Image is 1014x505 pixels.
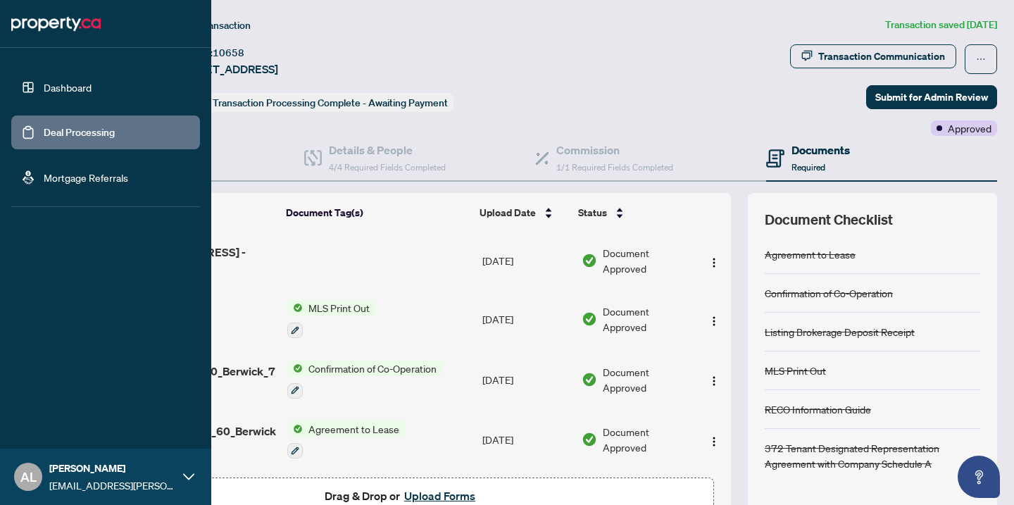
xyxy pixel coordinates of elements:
[556,162,673,173] span: 1/1 Required Fields Completed
[303,300,375,316] span: MLS Print Out
[213,46,244,59] span: 10658
[582,311,597,327] img: Document Status
[708,257,720,268] img: Logo
[287,300,303,316] img: Status Icon
[765,363,826,378] div: MLS Print Out
[948,120,991,136] span: Approved
[280,193,474,232] th: Document Tag(s)
[49,461,176,476] span: [PERSON_NAME]
[303,361,442,376] span: Confirmation of Co-Operation
[44,81,92,94] a: Dashboard
[175,93,453,112] div: Status:
[603,364,691,395] span: Document Approved
[703,428,725,451] button: Logo
[958,456,1000,498] button: Open asap
[703,308,725,330] button: Logo
[477,349,576,410] td: [DATE]
[287,361,303,376] img: Status Icon
[708,436,720,447] img: Logo
[329,162,446,173] span: 4/4 Required Fields Completed
[213,96,448,109] span: Transaction Processing Complete - Awaiting Payment
[791,142,850,158] h4: Documents
[477,232,576,289] td: [DATE]
[325,487,480,505] span: Drag & Drop or
[708,316,720,327] img: Logo
[556,142,673,158] h4: Commission
[44,171,128,184] a: Mortgage Referrals
[474,193,572,232] th: Upload Date
[480,205,536,220] span: Upload Date
[303,421,405,437] span: Agreement to Lease
[791,162,825,173] span: Required
[866,85,997,109] button: Submit for Admin Review
[49,478,176,493] span: [EMAIL_ADDRESS][PERSON_NAME][DOMAIN_NAME]
[44,126,115,139] a: Deal Processing
[572,193,692,232] th: Status
[20,467,37,487] span: AL
[175,19,251,32] span: View Transaction
[287,421,303,437] img: Status Icon
[11,13,101,35] img: logo
[765,210,893,230] span: Document Checklist
[603,424,691,455] span: Document Approved
[765,440,980,471] div: 372 Tenant Designated Representation Agreement with Company Schedule A
[287,421,405,459] button: Status IconAgreement to Lease
[477,410,576,470] td: [DATE]
[400,487,480,505] button: Upload Forms
[175,61,278,77] span: [STREET_ADDRESS]
[287,361,442,399] button: Status IconConfirmation of Co-Operation
[287,300,375,338] button: Status IconMLS Print Out
[976,54,986,64] span: ellipsis
[329,142,446,158] h4: Details & People
[603,245,691,276] span: Document Approved
[603,304,691,335] span: Document Approved
[875,86,988,108] span: Submit for Admin Review
[765,401,871,417] div: RECO Information Guide
[703,249,725,272] button: Logo
[765,247,856,262] div: Agreement to Lease
[790,44,956,68] button: Transaction Communication
[818,45,945,68] div: Transaction Communication
[578,205,607,220] span: Status
[582,253,597,268] img: Document Status
[765,285,893,301] div: Confirmation of Co-Operation
[708,375,720,387] img: Logo
[765,324,915,339] div: Listing Brokerage Deposit Receipt
[885,17,997,33] article: Transaction saved [DATE]
[703,368,725,391] button: Logo
[582,372,597,387] img: Document Status
[582,432,597,447] img: Document Status
[477,289,576,349] td: [DATE]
